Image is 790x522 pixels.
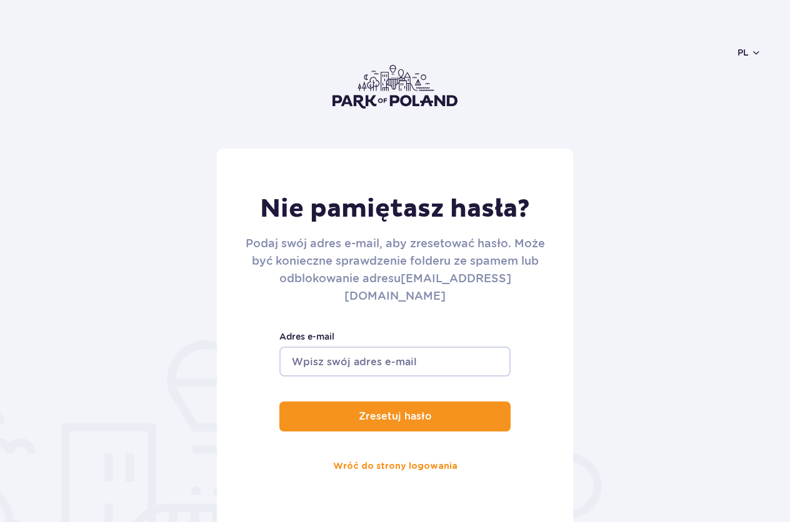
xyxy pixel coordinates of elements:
label: Adres e-mail [279,330,511,343]
p: Podaj swój adres e-mail, aby zresetować hasło. Może być konieczne sprawdzenie folderu ze spamem l... [245,235,545,305]
input: Wpisz swój adres e-mail [279,347,511,377]
img: Park of Poland logo [332,65,457,109]
button: Zresetuj hasło [279,401,511,431]
button: pl [737,46,761,59]
h1: Nie pamiętasz hasła? [245,194,545,225]
p: Zresetuj hasło [359,411,432,422]
a: Wróć do strony logowania [333,451,457,481]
